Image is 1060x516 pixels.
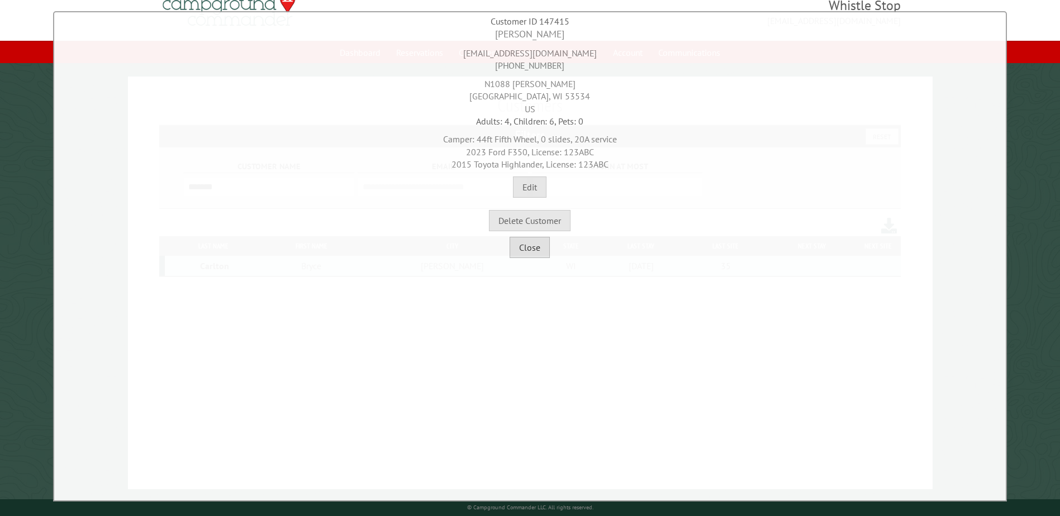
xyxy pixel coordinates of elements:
small: © Campground Commander LLC. All rights reserved. [467,504,593,511]
div: [PERSON_NAME] [57,27,1003,41]
button: Edit [513,176,546,198]
div: Customer ID 147415 [57,15,1003,27]
button: Delete Customer [489,210,571,231]
div: [EMAIL_ADDRESS][DOMAIN_NAME] [PHONE_NUMBER] [57,41,1003,72]
span: 2015 Toyota Highlander, License: 123ABC [451,159,609,170]
div: Camper: 44ft Fifth Wheel, 0 slides, 20A service [57,127,1003,170]
span: 2023 Ford F350, License: 123ABC [466,146,594,157]
div: N1088 [PERSON_NAME] [GEOGRAPHIC_DATA], WI 53534 US [57,72,1003,115]
button: Close [510,237,550,258]
div: Adults: 4, Children: 6, Pets: 0 [57,115,1003,127]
